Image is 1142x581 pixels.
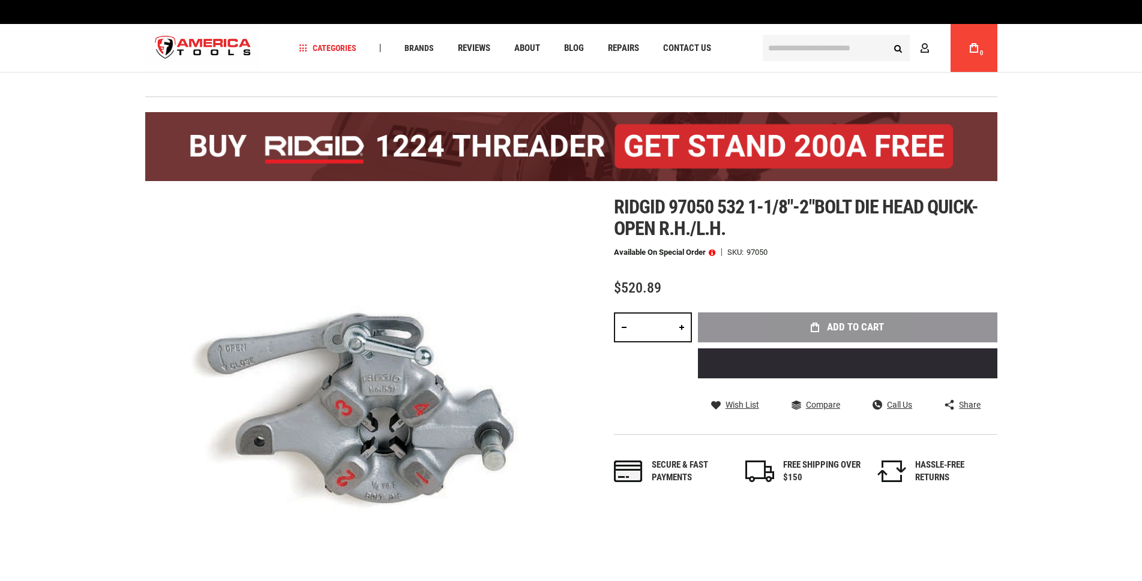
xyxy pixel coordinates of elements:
[145,112,997,181] img: BOGO: Buy the RIDGID® 1224 Threader (26092), get the 92467 200A Stand FREE!
[658,40,717,56] a: Contact Us
[514,44,540,53] span: About
[614,195,979,240] span: Ridgid 97050 532 1-1/8"-2"bolt die head quick-open r.h./l.h.
[711,399,759,410] a: Wish List
[915,459,993,484] div: HASSLE-FREE RETURNS
[980,50,984,56] span: 0
[614,279,661,296] span: $520.89
[458,44,490,53] span: Reviews
[614,460,643,482] img: payments
[663,44,711,53] span: Contact Us
[887,401,912,409] span: Call Us
[783,459,861,484] div: FREE SHIPPING OVER $150
[873,399,912,410] a: Call Us
[299,44,356,52] span: Categories
[792,399,840,410] a: Compare
[509,40,545,56] a: About
[747,248,768,256] div: 97050
[608,44,639,53] span: Repairs
[877,460,906,482] img: returns
[614,248,715,257] p: Available on Special Order
[603,40,645,56] a: Repairs
[399,40,439,56] a: Brands
[404,44,434,52] span: Brands
[564,44,584,53] span: Blog
[887,37,910,59] button: Search
[745,460,774,482] img: shipping
[145,26,262,71] a: store logo
[963,24,985,72] a: 0
[293,40,362,56] a: Categories
[959,401,981,409] span: Share
[727,248,747,256] strong: SKU
[806,401,840,409] span: Compare
[452,40,496,56] a: Reviews
[652,459,730,484] div: Secure & fast payments
[559,40,589,56] a: Blog
[726,401,759,409] span: Wish List
[145,26,262,71] img: America Tools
